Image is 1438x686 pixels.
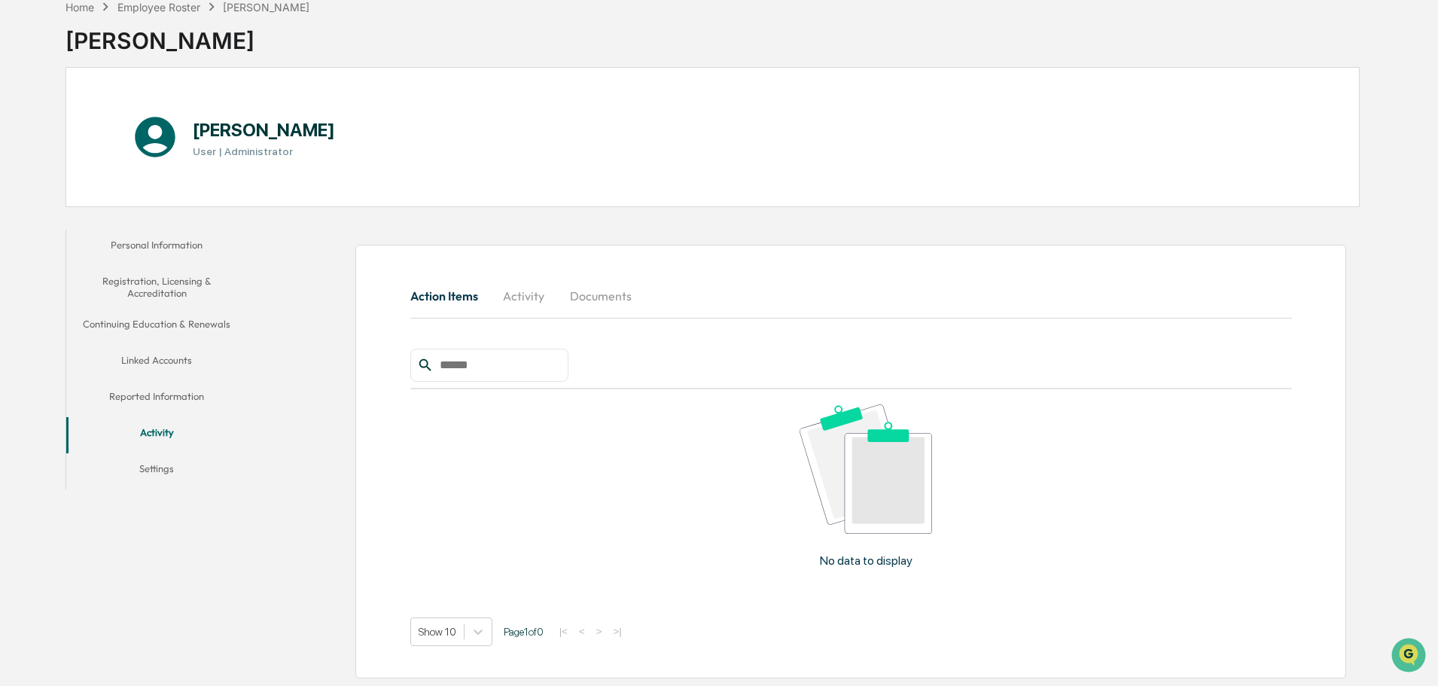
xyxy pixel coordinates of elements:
span: Preclearance [30,190,97,205]
h3: User | Administrator [193,145,335,157]
div: 🖐️ [15,191,27,203]
button: Personal Information [66,230,247,266]
a: 🗄️Attestations [103,184,193,211]
button: Continuing Education & Renewals [66,309,247,345]
div: 🗄️ [109,191,121,203]
div: 🔎 [15,220,27,232]
img: 1746055101610-c473b297-6a78-478c-a979-82029cc54cd1 [15,115,42,142]
div: Start new chat [51,115,247,130]
button: Action Items [410,278,490,314]
button: < [574,625,590,638]
p: No data to display [820,553,912,568]
button: Settings [66,453,247,489]
img: No data [800,404,932,533]
span: Pylon [150,255,182,267]
button: Registration, Licensing & Accreditation [66,266,247,309]
a: 🖐️Preclearance [9,184,103,211]
h1: [PERSON_NAME] [193,119,335,141]
button: Reported Information [66,381,247,417]
button: Activity [66,417,247,453]
button: >| [608,625,626,638]
a: Powered byPylon [106,255,182,267]
div: secondary tabs example [66,230,247,489]
div: We're available if you need us! [51,130,190,142]
div: secondary tabs example [410,278,1292,314]
p: How can we help? [15,32,274,56]
button: Linked Accounts [66,345,247,381]
button: Activity [490,278,558,314]
a: 🔎Data Lookup [9,212,101,239]
button: |< [555,625,572,638]
span: Page 1 of 0 [504,626,544,638]
button: Documents [558,278,644,314]
span: Attestations [124,190,187,205]
div: [PERSON_NAME] [223,1,309,14]
div: Employee Roster [117,1,200,14]
div: [PERSON_NAME] [66,15,309,54]
button: Start new chat [256,120,274,138]
button: > [592,625,607,638]
div: Home [66,1,94,14]
span: Data Lookup [30,218,95,233]
iframe: Open customer support [1390,636,1430,677]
